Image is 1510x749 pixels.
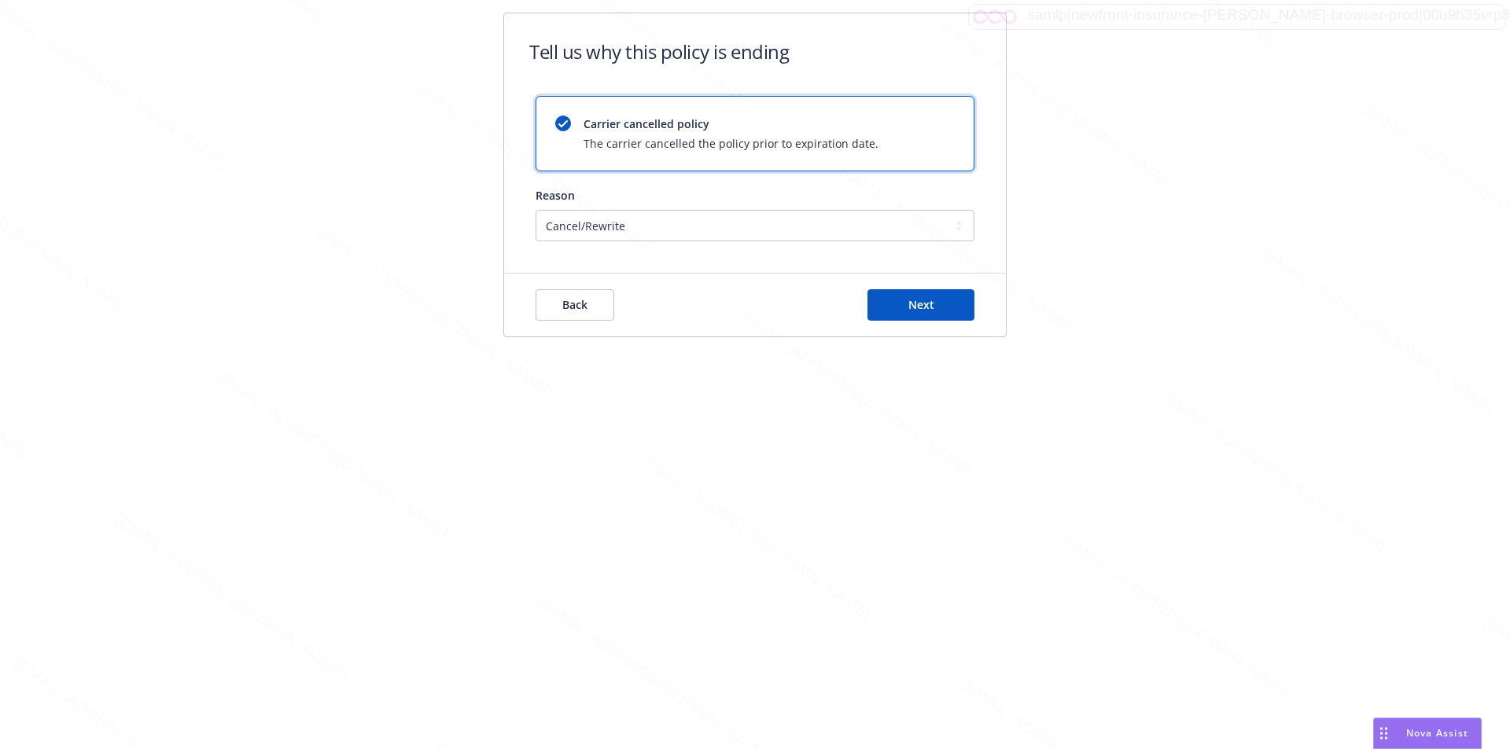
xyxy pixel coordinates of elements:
[584,135,878,152] span: The carrier cancelled the policy prior to expiration date.
[536,188,575,203] span: Reason
[1406,726,1468,740] span: Nova Assist
[562,297,587,312] span: Back
[867,289,974,321] button: Next
[1373,718,1482,749] button: Nova Assist
[1374,718,1394,748] div: Drag to move
[908,297,934,312] span: Next
[584,116,878,132] span: Carrier cancelled policy
[536,289,614,321] button: Back
[529,39,789,64] h1: Tell us why this policy is ending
